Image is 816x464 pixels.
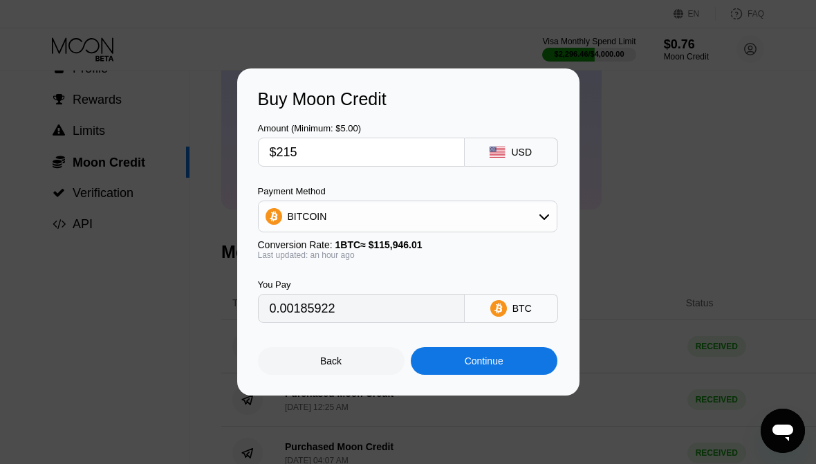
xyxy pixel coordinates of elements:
[270,138,453,166] input: $0.00
[258,347,405,375] div: Back
[258,239,557,250] div: Conversion Rate:
[258,186,557,196] div: Payment Method
[411,347,557,375] div: Continue
[259,203,557,230] div: BITCOIN
[258,250,557,260] div: Last updated: an hour ago
[335,239,423,250] span: 1 BTC ≈ $115,946.01
[511,147,532,158] div: USD
[288,211,327,222] div: BITCOIN
[258,279,465,290] div: You Pay
[258,89,559,109] div: Buy Moon Credit
[512,303,532,314] div: BTC
[258,123,465,133] div: Amount (Minimum: $5.00)
[465,355,503,366] div: Continue
[320,355,342,366] div: Back
[761,409,805,453] iframe: Pulsante per aprire la finestra di messaggistica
